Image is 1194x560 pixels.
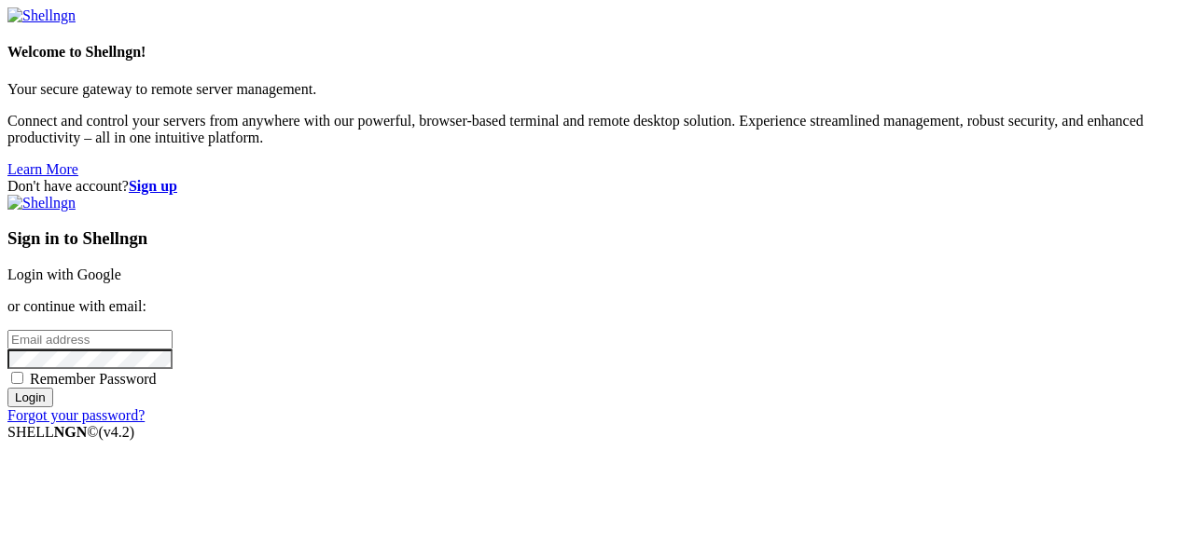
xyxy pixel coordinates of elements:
a: Sign up [129,178,177,194]
img: Shellngn [7,7,76,24]
h3: Sign in to Shellngn [7,228,1187,249]
p: Connect and control your servers from anywhere with our powerful, browser-based terminal and remo... [7,113,1187,146]
input: Email address [7,330,173,349]
input: Login [7,388,53,407]
p: Your secure gateway to remote server management. [7,81,1187,98]
div: Don't have account? [7,178,1187,195]
a: Login with Google [7,266,121,282]
a: Learn More [7,161,78,177]
span: SHELL © [7,424,134,440]
input: Remember Password [11,372,23,384]
img: Shellngn [7,195,76,212]
b: NGN [54,424,88,440]
h4: Welcome to Shellngn! [7,44,1187,61]
span: Remember Password [30,371,157,387]
span: 4.2.0 [99,424,135,440]
a: Forgot your password? [7,407,145,423]
p: or continue with email: [7,298,1187,315]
